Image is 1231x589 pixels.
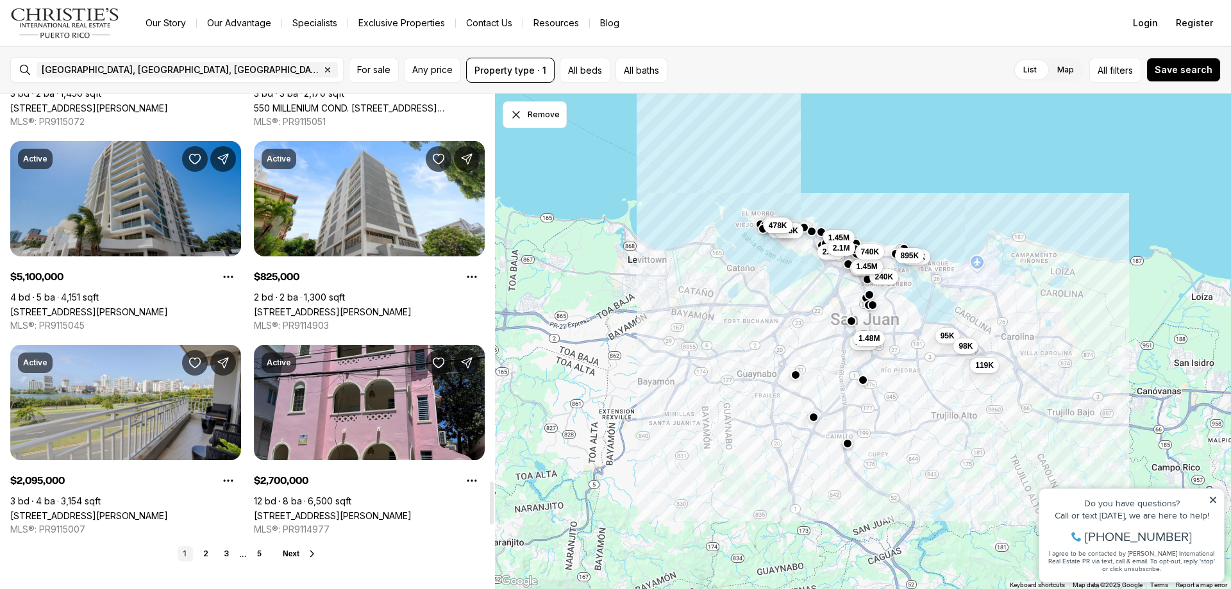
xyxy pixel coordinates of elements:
[426,350,451,376] button: Save Property: 610 HOARE ST
[198,546,214,561] a: 2
[860,247,879,257] span: 740K
[197,14,281,32] a: Our Advantage
[282,14,348,32] a: Specialists
[252,546,267,561] a: 5
[13,29,185,38] div: Do you have questions?
[215,468,241,494] button: Property options
[615,58,667,83] button: All baths
[850,260,879,276] button: 649K
[10,306,168,317] a: 540 DE LA CONSTITUCION AVE #1202, SAN JUAN PR, 00901
[895,248,924,263] button: 895K
[935,328,960,344] button: 95K
[210,146,236,172] button: Share Property
[1155,65,1212,75] span: Save search
[456,14,523,32] button: Contact Us
[178,546,267,561] nav: Pagination
[858,333,880,344] span: 1.48M
[254,306,412,317] a: 1319 ASHFORD AVE #7B, SAN JUAN PR, 00907
[215,264,241,290] button: Property options
[851,259,883,274] button: 1.45M
[560,58,610,83] button: All beds
[10,510,168,521] a: 548 Hoare St. LAGUNA #3, SAN JUAN PR, 00907
[182,350,208,376] button: Save Property: 548 Hoare St. LAGUNA #3
[850,335,878,350] button: 775K
[1125,10,1166,36] button: Login
[254,103,485,113] a: 550 MILLENIUM COND. AVE CONSTITUCION #510, SAN JUAN PR, 00901
[42,65,320,75] span: [GEOGRAPHIC_DATA], [GEOGRAPHIC_DATA], [GEOGRAPHIC_DATA]
[283,549,317,559] button: Next
[454,146,480,172] button: Share Property
[875,272,893,282] span: 240K
[459,264,485,290] button: Property options
[855,244,884,260] button: 740K
[1176,18,1213,28] span: Register
[1098,63,1107,77] span: All
[970,358,999,373] button: 119K
[817,244,845,260] button: 2.7M
[178,546,193,561] a: 1
[239,549,247,559] li: ...
[900,251,919,261] span: 895K
[210,350,236,376] button: Share Property
[357,65,390,75] span: For sale
[833,243,850,253] span: 2.1M
[959,341,973,351] span: 98K
[1047,58,1084,81] label: Map
[426,146,451,172] button: Save Property: 1319 ASHFORD AVE #7B
[454,350,480,376] button: Share Property
[823,247,840,257] span: 2.7M
[828,240,855,256] button: 2.1M
[953,338,978,354] button: 98K
[412,65,453,75] span: Any price
[763,217,792,232] button: 795K
[828,233,850,243] span: 1.45M
[267,154,291,164] p: Active
[349,58,399,83] button: For sale
[23,154,47,164] p: Active
[219,546,234,561] a: 3
[941,331,955,341] span: 95K
[857,261,878,272] span: 1.45M
[523,14,589,32] a: Resources
[348,14,455,32] a: Exclusive Properties
[1168,10,1221,36] button: Register
[10,103,168,113] a: 62 CALLE MARBELLA #7B, SAN JUAN PR, 00907
[267,358,291,368] p: Active
[466,58,555,83] button: Property type · 1
[1146,58,1221,82] button: Save search
[404,58,461,83] button: Any price
[853,331,885,346] button: 1.48M
[16,79,183,103] span: I agree to be contacted by [PERSON_NAME] International Real Estate PR via text, call & email. To ...
[254,510,412,521] a: 610 HOARE ST, SAN JUAN PR, 00907
[182,146,208,172] button: Save Property: 540 DE LA CONSTITUCION AVE #1202
[975,360,994,370] span: 119K
[1013,58,1047,81] label: List
[53,60,160,73] span: [PHONE_NUMBER]
[1089,58,1141,83] button: Allfilters
[10,8,120,38] img: logo
[769,220,787,231] span: 478K
[135,14,196,32] a: Our Story
[283,549,299,558] span: Next
[459,468,485,494] button: Property options
[764,218,792,233] button: 478K
[823,230,855,245] button: 1.45M
[590,14,630,32] a: Blog
[869,269,898,285] button: 240K
[13,41,185,50] div: Call or text [DATE], we are here to help!
[23,358,47,368] p: Active
[1110,63,1133,77] span: filters
[1133,18,1158,28] span: Login
[503,101,567,128] button: Dismiss drawing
